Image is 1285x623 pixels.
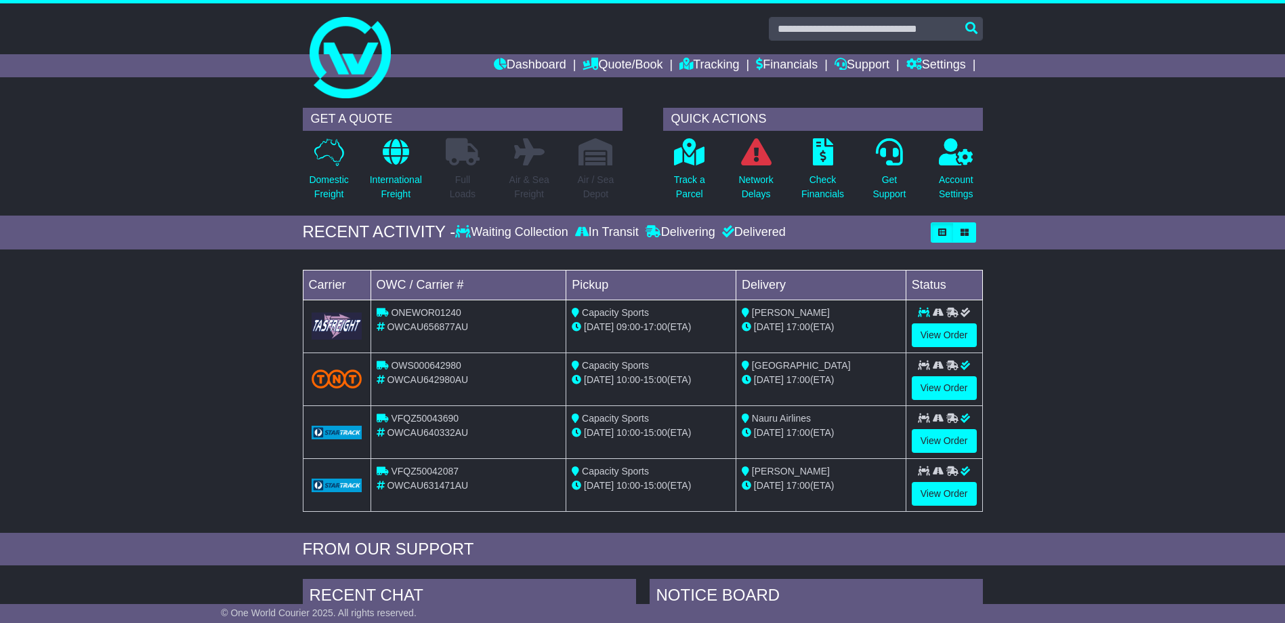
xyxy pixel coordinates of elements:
a: View Order [912,429,977,453]
span: OWCAU642980AU [387,374,468,385]
div: RECENT CHAT [303,579,636,616]
span: 17:00 [786,480,810,491]
a: Track aParcel [673,138,706,209]
div: QUICK ACTIONS [663,108,983,131]
a: Tracking [679,54,739,77]
span: [DATE] [754,480,784,491]
span: VFQZ50042087 [391,466,459,477]
td: Delivery [736,270,906,300]
span: VFQZ50043690 [391,413,459,424]
div: FROM OUR SUPPORT [303,540,983,559]
a: DomesticFreight [308,138,349,209]
div: In Transit [572,225,642,240]
span: Capacity Sports [582,360,649,371]
div: Delivering [642,225,719,240]
a: View Order [912,482,977,506]
p: Air / Sea Depot [578,173,614,201]
img: GetCarrierServiceLogo [312,479,362,492]
span: [PERSON_NAME] [752,466,830,477]
span: 15:00 [644,427,667,438]
a: InternationalFreight [369,138,423,209]
span: [DATE] [584,374,614,385]
span: OWCAU640332AU [387,427,468,438]
p: Account Settings [939,173,973,201]
span: [PERSON_NAME] [752,307,830,318]
span: [DATE] [754,427,784,438]
div: GET A QUOTE [303,108,623,131]
div: (ETA) [742,373,900,387]
img: GetCarrierServiceLogo [312,426,362,439]
p: Air & Sea Freight [509,173,549,201]
a: GetSupport [872,138,906,209]
span: [DATE] [754,374,784,385]
div: - (ETA) [572,373,730,387]
span: OWCAU631471AU [387,480,468,491]
p: International Freight [370,173,422,201]
div: NOTICE BOARD [650,579,983,616]
span: ONEWOR01240 [391,307,461,318]
span: [DATE] [584,321,614,332]
a: NetworkDelays [738,138,774,209]
a: View Order [912,323,977,347]
p: Check Financials [801,173,844,201]
span: 15:00 [644,480,667,491]
span: 17:00 [786,427,810,438]
a: Quote/Book [583,54,662,77]
a: Support [835,54,889,77]
td: Carrier [303,270,371,300]
div: Delivered [719,225,786,240]
a: AccountSettings [938,138,974,209]
p: Get Support [872,173,906,201]
div: (ETA) [742,320,900,334]
img: TNT_Domestic.png [312,369,362,388]
span: [DATE] [754,321,784,332]
td: Pickup [566,270,736,300]
div: - (ETA) [572,479,730,493]
span: 17:00 [644,321,667,332]
span: Nauru Airlines [752,413,811,424]
span: 10:00 [616,480,640,491]
td: OWC / Carrier # [371,270,566,300]
span: Capacity Sports [582,413,649,424]
span: 10:00 [616,427,640,438]
span: [DATE] [584,480,614,491]
p: Full Loads [446,173,480,201]
td: Status [906,270,982,300]
span: 17:00 [786,321,810,332]
span: [GEOGRAPHIC_DATA] [752,360,851,371]
div: RECENT ACTIVITY - [303,222,456,242]
a: Dashboard [494,54,566,77]
span: OWCAU656877AU [387,321,468,332]
div: - (ETA) [572,426,730,440]
span: [DATE] [584,427,614,438]
span: Capacity Sports [582,307,649,318]
span: 09:00 [616,321,640,332]
a: Settings [906,54,966,77]
a: CheckFinancials [801,138,845,209]
span: 10:00 [616,374,640,385]
span: 17:00 [786,374,810,385]
p: Network Delays [738,173,773,201]
div: (ETA) [742,479,900,493]
span: Capacity Sports [582,466,649,477]
div: Waiting Collection [455,225,571,240]
img: GetCarrierServiceLogo [312,313,362,339]
a: Financials [756,54,818,77]
span: 15:00 [644,374,667,385]
span: OWS000642980 [391,360,461,371]
div: - (ETA) [572,320,730,334]
p: Track a Parcel [674,173,705,201]
div: (ETA) [742,426,900,440]
p: Domestic Freight [309,173,348,201]
a: View Order [912,376,977,400]
span: © One World Courier 2025. All rights reserved. [221,607,417,618]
